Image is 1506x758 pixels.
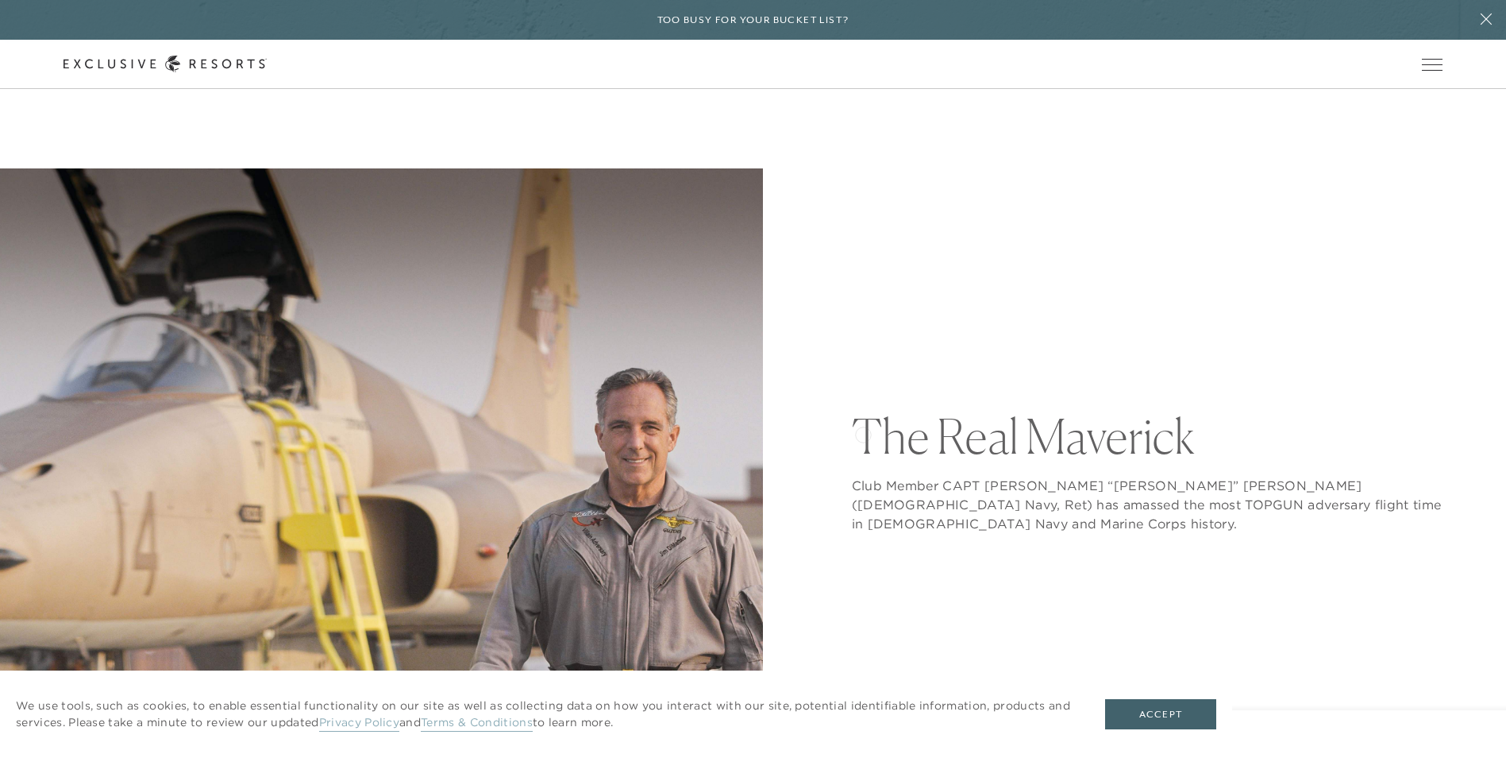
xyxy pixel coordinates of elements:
a: Privacy Policy [319,715,399,732]
h1: The Real Maverick [852,412,1443,460]
a: Terms & Conditions [421,715,533,732]
button: Open navigation [1422,59,1442,70]
h6: Too busy for your bucket list? [657,13,849,28]
p: Club Member CAPT [PERSON_NAME] “[PERSON_NAME]” [PERSON_NAME] ([DEMOGRAPHIC_DATA] Navy, Ret) has a... [852,476,1443,533]
button: Accept [1105,699,1216,729]
p: We use tools, such as cookies, to enable essential functionality on our site as well as collectin... [16,698,1073,731]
